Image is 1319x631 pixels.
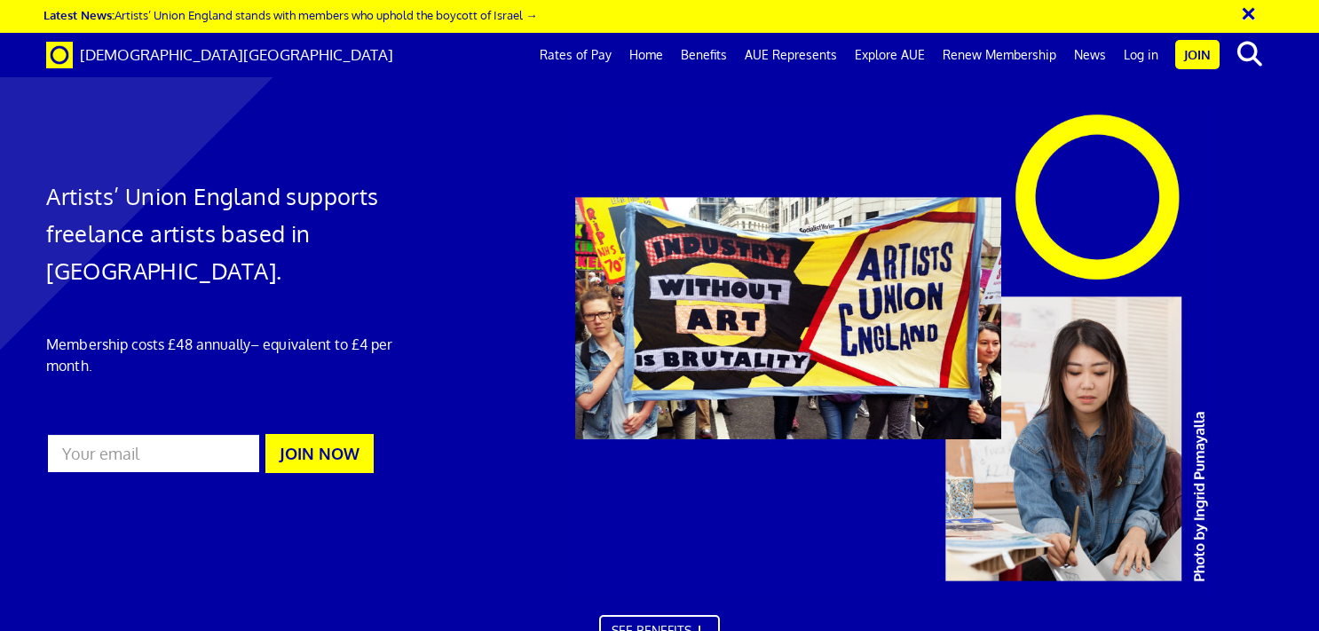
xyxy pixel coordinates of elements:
[43,7,537,22] a: Latest News:Artists’ Union England stands with members who uphold the boycott of Israel →
[846,33,934,77] a: Explore AUE
[46,433,261,474] input: Your email
[620,33,672,77] a: Home
[1175,40,1220,69] a: Join
[43,7,115,22] strong: Latest News:
[672,33,736,77] a: Benefits
[736,33,846,77] a: AUE Represents
[265,434,374,473] button: JOIN NOW
[1223,35,1277,73] button: search
[934,33,1065,77] a: Renew Membership
[46,177,438,289] h1: Artists’ Union England supports freelance artists based in [GEOGRAPHIC_DATA].
[33,33,407,77] a: Brand [DEMOGRAPHIC_DATA][GEOGRAPHIC_DATA]
[531,33,620,77] a: Rates of Pay
[80,45,393,64] span: [DEMOGRAPHIC_DATA][GEOGRAPHIC_DATA]
[1065,33,1115,77] a: News
[46,334,438,376] p: Membership costs £48 annually – equivalent to £4 per month.
[1115,33,1167,77] a: Log in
